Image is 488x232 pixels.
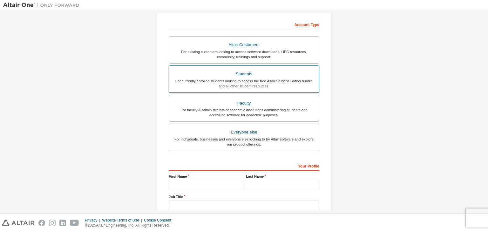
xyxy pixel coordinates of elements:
div: Privacy [85,218,102,223]
div: For faculty & administrators of academic institutions administering students and accessing softwa... [173,107,315,118]
div: Altair Customers [173,40,315,49]
div: Faculty [173,99,315,108]
div: Your Profile [169,160,319,171]
p: © 2025 Altair Engineering, Inc. All Rights Reserved. [85,223,175,228]
div: Students [173,70,315,78]
img: Altair One [3,2,83,8]
img: youtube.svg [70,220,79,226]
img: linkedin.svg [59,220,66,226]
img: facebook.svg [38,220,45,226]
div: Cookie Consent [144,218,175,223]
div: For existing customers looking to access software downloads, HPC resources, community, trainings ... [173,49,315,59]
img: instagram.svg [49,220,56,226]
label: Job Title [169,194,319,199]
img: altair_logo.svg [2,220,35,226]
label: Last Name [246,174,319,179]
div: Everyone else [173,128,315,137]
div: Account Type [169,19,319,29]
div: For individuals, businesses and everyone else looking to try Altair software and explore our prod... [173,137,315,147]
div: For currently enrolled students looking to access the free Altair Student Edition bundle and all ... [173,78,315,89]
label: First Name [169,174,242,179]
div: Website Terms of Use [102,218,144,223]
